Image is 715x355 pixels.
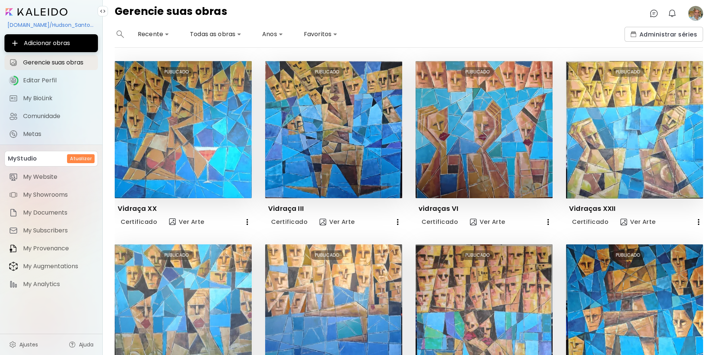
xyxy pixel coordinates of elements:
p: Vidraças XXII [569,204,616,213]
a: CertificateCertificado [115,215,167,229]
a: CertificateCertificado [265,215,317,229]
button: view-artVer Arte [173,215,214,229]
img: help [69,341,76,348]
span: Certificado [118,217,164,227]
img: My BioLink icon [9,94,18,103]
h4: Gerencie suas obras [115,6,227,21]
img: thumbnail [416,61,553,198]
button: Adicionar obras [4,34,98,52]
a: completeMy BioLink iconMy BioLink [4,91,98,106]
span: Comunidade [23,112,93,120]
img: view-art [627,219,634,225]
a: iconcompleteEditar Perfil [4,73,98,88]
img: Certificate [268,218,275,226]
div: Todas as obras [187,28,244,40]
img: settings [9,341,16,348]
div: Favoritos [301,28,340,40]
a: Gerencie suas obras iconGerencie suas obras [4,55,98,70]
span: Adicionar obras [10,39,92,48]
img: Gerencie suas obras icon [9,58,18,67]
button: bellIcon [666,7,679,20]
a: Ajuda [64,337,98,352]
div: PUBLICADO [311,250,344,260]
a: itemMy Augmentations [4,259,98,274]
div: PUBLICADO [611,67,645,77]
a: completeMetas iconMetas [4,127,98,142]
img: thumbnail [115,61,252,198]
span: Ajustes [19,341,38,348]
img: thumbnail [566,61,703,199]
button: collectionsAdministrar séries [625,27,703,42]
img: bellIcon [668,9,677,18]
div: PUBLICADO [461,250,494,260]
img: view-art [326,219,333,225]
img: collections [630,31,636,37]
a: itemMy Showrooms [4,187,98,202]
span: My Showrooms [23,191,93,199]
a: Ajustes [4,337,42,352]
img: Comunidade icon [9,112,18,121]
a: itemMy Provenance [4,241,98,256]
span: Metas [23,130,93,138]
span: My Subscribers [23,227,93,234]
span: Certificado [268,218,314,226]
img: item [9,208,18,217]
button: view-artVer Arte [323,215,365,229]
span: Certificado [419,218,465,226]
button: view-artVer Arte [474,215,515,229]
a: Comunidade iconComunidade [4,109,98,124]
img: collapse [100,8,106,14]
a: itemMy Website [4,169,98,184]
span: My Augmentations [23,263,93,270]
div: PUBLICADO [160,250,193,260]
img: thumbnail [265,61,402,198]
span: Gerencie suas obras [23,59,93,66]
img: Certificate [569,218,576,226]
p: vidraças VI [419,204,458,213]
button: search [115,27,126,42]
span: Certificado [569,218,615,226]
a: itemMy Subscribers [4,223,98,238]
div: Anos [259,28,286,40]
span: My Documents [23,209,93,216]
span: Ver Arte [477,218,512,226]
div: PUBLICADO [611,250,645,260]
img: view-art [176,218,182,225]
img: Certificate [118,218,124,226]
span: Editar Perfil [23,77,93,84]
button: view-artVer Arte [624,215,665,229]
span: My Provenance [23,245,93,252]
div: PUBLICADO [461,67,494,77]
a: CertificateCertificado [416,215,468,229]
img: Certificate [419,218,425,226]
p: Vidraça III [268,204,304,213]
img: view-art [477,219,483,225]
img: item [9,226,18,235]
a: CertificateCertificado [566,215,618,229]
div: [DOMAIN_NAME]/Hudson_Santos_Nunes [4,19,98,31]
span: My BioLink [23,95,93,102]
div: Recente [135,28,172,40]
p: MyStudio [8,154,37,163]
a: itemMy Documents [4,205,98,220]
div: PUBLICADO [160,67,193,77]
span: Ver Arte [176,218,211,226]
img: Metas icon [9,130,18,139]
span: Administrar séries [630,31,697,38]
img: search [117,31,124,38]
img: item [9,262,18,271]
span: My Analytics [23,280,93,288]
span: My Website [23,173,93,181]
img: chatIcon [649,9,658,18]
a: itemMy Analytics [4,277,98,292]
h6: Atualizar [70,155,92,162]
span: Ver Arte [326,218,362,226]
p: Vidraça XX [118,204,157,213]
div: PUBLICADO [311,67,344,77]
span: Ajuda [79,341,93,348]
img: item [9,172,18,181]
span: Ver Arte [627,218,662,226]
img: item [9,280,18,289]
img: item [9,244,18,253]
img: item [9,190,18,199]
